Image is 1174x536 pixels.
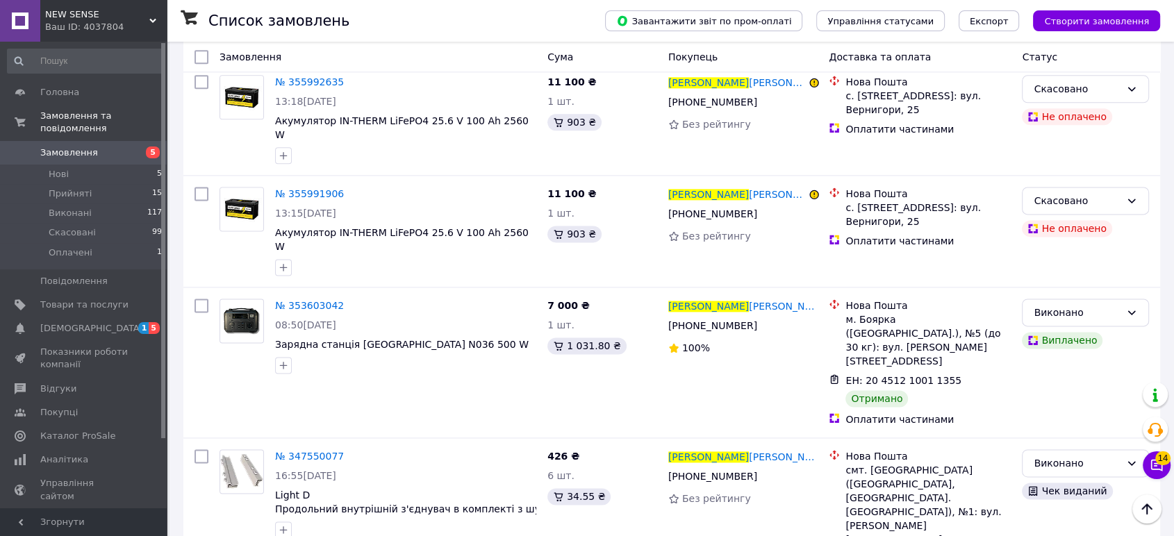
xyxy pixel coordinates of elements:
[547,226,602,242] div: 903 ₴
[1034,193,1121,208] div: Скасовано
[49,207,92,219] span: Виконані
[816,10,945,31] button: Управління статусами
[40,383,76,395] span: Відгуки
[547,300,590,311] span: 7 000 ₴
[220,187,263,231] img: Фото товару
[275,339,529,350] a: Зарядна станція [GEOGRAPHIC_DATA] N036 500 W
[1132,494,1161,524] button: Наверх
[275,489,610,514] a: Light D Продольний внутрішній з'єднувач в комплекті з шурупами (2шт)
[959,10,1020,31] button: Експорт
[275,227,529,252] a: Акумулятор IN-THERM LiFePO4 25.6 V 100 Ah 2560 W
[275,115,529,140] a: Акумулятор IN-THERM LiFePO4 25.6 V 100 Ah 2560 W
[275,188,344,199] a: № 355991906
[1022,483,1112,499] div: Чек виданий
[749,451,829,462] span: [PERSON_NAME]
[49,168,69,181] span: Нові
[668,77,749,88] span: [PERSON_NAME]
[40,346,129,371] span: Показники роботи компанії
[845,312,1011,368] div: м. Боярка ([GEOGRAPHIC_DATA].), №5 (до 30 кг): вул. [PERSON_NAME][STREET_ADDRESS]
[40,146,98,159] span: Замовлення
[547,451,579,462] span: 426 ₴
[1033,10,1160,31] button: Створити замовлення
[665,204,760,224] div: [PHONE_NUMBER]
[220,75,264,119] a: Фото товару
[749,77,829,88] span: [PERSON_NAME]
[845,75,1011,89] div: Нова Пошта
[275,300,344,311] a: № 353603042
[668,189,749,200] span: [PERSON_NAME]
[1022,220,1111,237] div: Не оплачено
[845,390,908,407] div: Отримано
[970,16,1009,26] span: Експорт
[275,470,336,481] span: 16:55[DATE]
[40,299,129,311] span: Товари та послуги
[547,51,573,62] span: Cума
[845,234,1011,248] div: Оплатити частинами
[749,189,829,200] span: [PERSON_NAME]
[220,187,264,231] a: Фото товару
[220,76,263,119] img: Фото товару
[682,119,751,130] span: Без рейтингу
[668,301,749,312] span: [PERSON_NAME]
[149,322,160,334] span: 5
[547,188,597,199] span: 11 100 ₴
[40,322,143,335] span: [DEMOGRAPHIC_DATA]
[1022,332,1102,349] div: Виплачено
[616,15,791,27] span: Завантажити звіт по пром-оплаті
[605,10,802,31] button: Завантажити звіт по пром-оплаті
[220,51,281,62] span: Замовлення
[45,21,167,33] div: Ваш ID: 4037804
[40,275,108,287] span: Повідомлення
[49,246,92,259] span: Оплачені
[547,114,602,131] div: 903 ₴
[547,337,627,354] div: 1 031.80 ₴
[668,76,806,90] a: [PERSON_NAME][PERSON_NAME]
[665,92,760,112] div: [PHONE_NUMBER]
[845,89,1011,117] div: с. [STREET_ADDRESS]: вул. Вернигори, 25
[682,342,710,353] span: 100%
[547,319,574,330] span: 1 шт.
[665,316,760,335] div: [PHONE_NUMBER]
[40,110,167,135] span: Замовлення та повідомлення
[152,226,162,239] span: 99
[220,299,264,343] a: Фото товару
[845,299,1011,312] div: Нова Пошта
[146,146,160,158] span: 5
[45,8,149,21] span: NEW SENSE
[829,51,931,62] span: Доставка та оплата
[668,450,818,464] a: [PERSON_NAME][PERSON_NAME]
[40,430,115,442] span: Каталог ProSale
[668,299,818,313] a: [PERSON_NAME][PERSON_NAME]
[7,49,163,74] input: Пошук
[208,12,349,29] h1: Список замовлень
[275,451,344,462] a: № 347550077
[1044,16,1149,26] span: Створити замовлення
[682,493,751,504] span: Без рейтингу
[1034,455,1121,471] div: Виконано
[845,412,1011,426] div: Оплатити частинами
[682,231,751,242] span: Без рейтингу
[1155,451,1171,465] span: 14
[40,477,129,502] span: Управління сайтом
[845,187,1011,201] div: Нова Пошта
[275,319,336,330] span: 08:50[DATE]
[668,51,718,62] span: Покупець
[845,122,1011,136] div: Оплатити частинами
[547,208,574,219] span: 1 шт.
[1143,451,1171,479] button: Чат з покупцем14
[275,76,344,87] span: № 355992635
[157,246,162,259] span: 1
[668,187,806,201] a: [PERSON_NAME][PERSON_NAME]
[275,208,336,219] span: 13:15[DATE]
[275,96,336,107] span: 13:18[DATE]
[547,470,574,481] span: 6 шт.
[220,449,264,494] a: Фото товару
[665,467,760,486] div: [PHONE_NUMBER]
